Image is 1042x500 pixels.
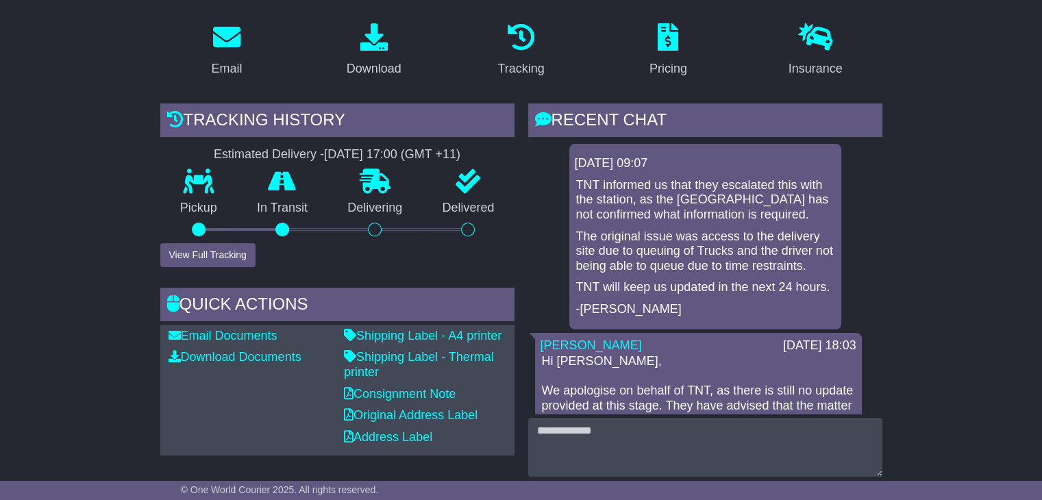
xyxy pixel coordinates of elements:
p: Pickup [160,201,237,216]
div: Tracking [497,60,544,78]
div: Tracking history [160,103,514,140]
p: In Transit [237,201,327,216]
p: TNT will keep us updated in the next 24 hours. [576,280,834,295]
span: © One World Courier 2025. All rights reserved. [181,484,379,495]
p: Hi [PERSON_NAME], We apologise on behalf of TNT, as there is still no update provided at this sta... [542,354,855,487]
div: Email [211,60,242,78]
a: Tracking [488,18,553,83]
a: Shipping Label - Thermal printer [344,350,494,379]
div: [DATE] 17:00 (GMT +11) [324,147,460,162]
p: The original issue was access to the delivery site due to queuing of Trucks and the driver not be... [576,229,834,274]
a: Shipping Label - A4 printer [344,329,501,342]
div: Download [347,60,401,78]
p: TNT informed us that they escalated this with the station, as the [GEOGRAPHIC_DATA] has not confi... [576,178,834,223]
button: View Full Tracking [160,243,256,267]
a: Consignment Note [344,387,456,401]
a: Download [338,18,410,83]
div: Pricing [649,60,687,78]
div: Estimated Delivery - [160,147,514,162]
a: Email Documents [169,329,277,342]
div: Insurance [789,60,843,78]
div: [DATE] 18:03 [783,338,856,353]
div: [DATE] 09:07 [575,156,836,171]
div: RECENT CHAT [528,103,882,140]
a: Download Documents [169,350,301,364]
p: Delivered [422,201,514,216]
a: [PERSON_NAME] [541,338,642,352]
a: Insurance [780,18,852,83]
div: Quick Actions [160,288,514,325]
a: Email [202,18,251,83]
p: -[PERSON_NAME] [576,302,834,317]
a: Original Address Label [344,408,477,422]
a: Address Label [344,430,432,444]
a: Pricing [641,18,696,83]
p: Delivering [327,201,422,216]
